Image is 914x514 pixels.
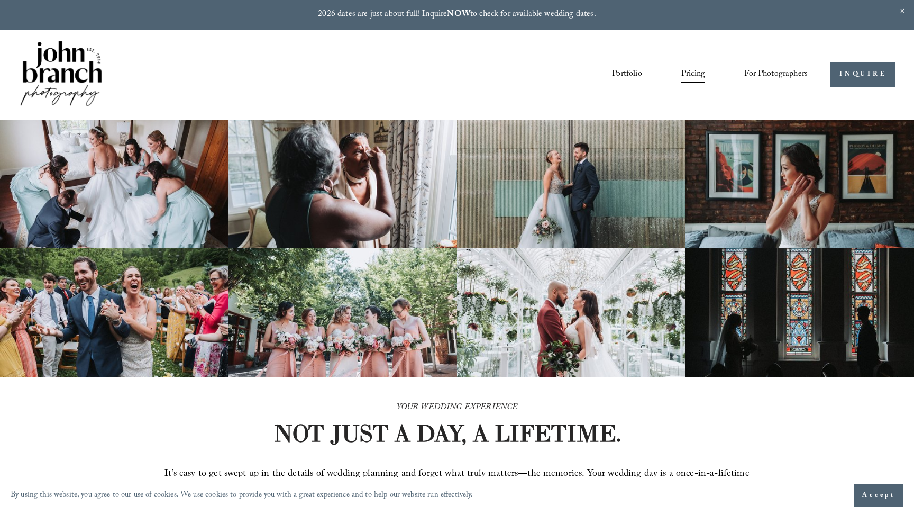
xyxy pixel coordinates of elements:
a: Portfolio [612,66,642,84]
img: A bride and groom standing together, laughing, with the bride holding a bouquet in front of a cor... [457,119,686,248]
img: Woman applying makeup to another woman near a window with floral curtains and autumn flowers. [229,119,457,248]
img: A bride and four bridesmaids in pink dresses, holding bouquets with pink and white flowers, smili... [229,248,457,377]
p: By using this website, you agree to our use of cookies. We use cookies to provide you with a grea... [11,488,473,503]
a: folder dropdown [744,66,808,84]
img: Bride and groom standing in an elegant greenhouse with chandeliers and lush greenery. [457,248,686,377]
img: John Branch IV Photography [19,39,104,110]
a: Pricing [681,66,705,84]
span: For Photographers [744,66,808,83]
strong: NOT JUST A DAY, A LIFETIME. [273,419,621,448]
a: INQUIRE [830,62,895,88]
button: Accept [854,484,903,507]
img: Bride adjusting earring in front of framed posters on a brick wall. [686,119,914,248]
img: Silhouettes of a bride and groom facing each other in a church, with colorful stained glass windo... [686,248,914,377]
span: Accept [862,490,895,501]
em: YOUR WEDDING EXPERIENCE [397,401,518,415]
